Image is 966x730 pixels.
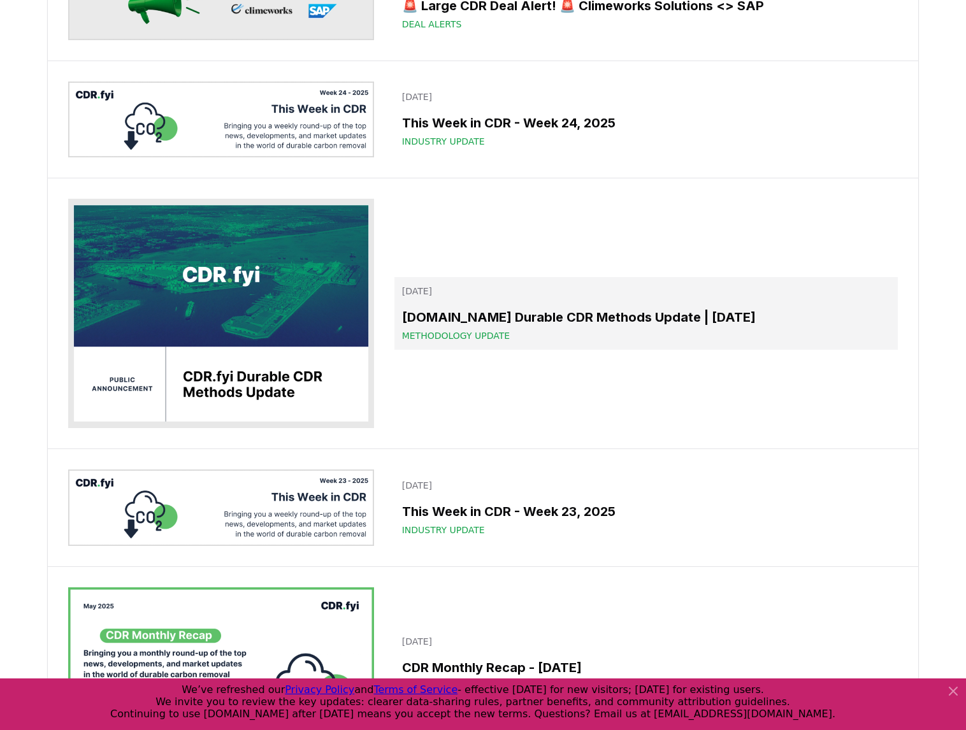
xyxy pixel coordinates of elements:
a: [DATE]This Week in CDR - Week 24, 2025Industry Update [394,83,898,155]
h3: This Week in CDR - Week 23, 2025 [402,502,890,521]
p: [DATE] [402,90,890,103]
p: [DATE] [402,479,890,492]
a: [DATE]This Week in CDR - Week 23, 2025Industry Update [394,471,898,544]
img: This Week in CDR - Week 23, 2025 blog post image [68,469,374,546]
p: [DATE] [402,635,890,648]
span: Industry Update [402,524,485,536]
h3: CDR Monthly Recap - [DATE] [402,658,890,677]
a: [DATE]CDR Monthly Recap - [DATE]Industry Update [394,627,898,700]
img: This Week in CDR - Week 24, 2025 blog post image [68,82,374,158]
h3: [DOMAIN_NAME] Durable CDR Methods Update | [DATE] [402,308,890,327]
span: Deal Alerts [402,18,462,31]
img: CDR.fyi Durable CDR Methods Update | June 2025 blog post image [68,199,374,428]
a: [DATE][DOMAIN_NAME] Durable CDR Methods Update | [DATE]Methodology Update [394,277,898,350]
span: Industry Update [402,135,485,148]
p: [DATE] [402,285,890,297]
span: Methodology Update [402,329,510,342]
h3: This Week in CDR - Week 24, 2025 [402,113,890,132]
